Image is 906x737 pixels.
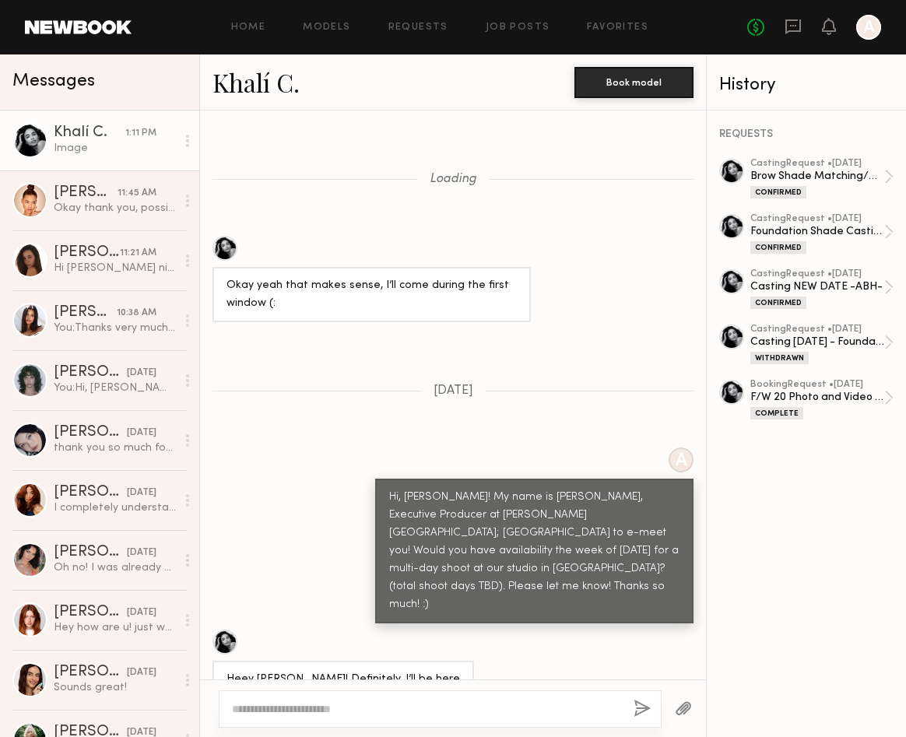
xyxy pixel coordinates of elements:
[750,214,894,254] a: castingRequest •[DATE]Foundation Shade CastingConfirmed
[127,486,156,500] div: [DATE]
[54,500,176,515] div: I completely understand- atm it doesn’t make sense for me but hopefully in the future we can make...
[226,277,517,313] div: Okay yeah that makes sense, I’ll come during the first window (:
[430,173,476,186] span: Loading
[54,680,176,695] div: Sounds great!
[750,297,806,309] div: Confirmed
[750,325,894,364] a: castingRequest •[DATE]Casting [DATE] - FoundationWithdrawn
[54,305,117,321] div: [PERSON_NAME]
[750,380,894,419] a: bookingRequest •[DATE]F/W 20 Photo and Video TutorialsComplete
[750,279,884,294] div: Casting NEW DATE -ABH-
[54,201,176,216] div: Okay thank you, possibly I need to see if my flight is able to be moved 🥹
[750,224,884,239] div: Foundation Shade Casting
[54,605,127,620] div: [PERSON_NAME]
[120,246,156,261] div: 11:21 AM
[750,269,894,309] a: castingRequest •[DATE]Casting NEW DATE -ABH-Confirmed
[54,261,176,275] div: Hi [PERSON_NAME] nice to E meet you!unfortunately I am unable to take any jobs in the [GEOGRAPHIC...
[54,440,176,455] div: thank you so much for clearing things up, really appreciate it [PERSON_NAME]. Have a great day
[750,159,894,198] a: castingRequest •[DATE]Brow Shade Matching/CastingConfirmed
[212,65,300,99] a: Khalí C.
[587,23,648,33] a: Favorites
[750,169,884,184] div: Brow Shade Matching/Casting
[54,185,118,201] div: [PERSON_NAME]
[127,605,156,620] div: [DATE]
[54,620,176,635] div: Hey how are u! just wanted to reach out and share that I am now an influencer agent at Bounty LA ...
[750,241,806,254] div: Confirmed
[303,23,350,33] a: Models
[118,186,156,201] div: 11:45 AM
[574,67,694,98] button: Book model
[231,23,266,33] a: Home
[750,186,806,198] div: Confirmed
[54,125,125,141] div: Khalí C.
[127,546,156,560] div: [DATE]
[54,321,176,335] div: You: Thanks very much, I'll keep you posted! Also, ABH must now provide payment for models via ou...
[750,390,884,405] div: F/W 20 Photo and Video Tutorials
[125,126,156,141] div: 1:11 PM
[127,665,156,680] div: [DATE]
[117,306,156,321] div: 10:38 AM
[54,485,127,500] div: [PERSON_NAME]
[719,76,894,94] div: History
[719,129,894,140] div: REQUESTS
[54,245,120,261] div: [PERSON_NAME]
[226,671,460,689] div: Heey [PERSON_NAME]! Definitely, I’ll be here
[750,269,884,279] div: casting Request • [DATE]
[574,75,694,88] a: Book model
[434,384,473,398] span: [DATE]
[54,425,127,440] div: [PERSON_NAME]
[750,352,809,364] div: Withdrawn
[750,159,884,169] div: casting Request • [DATE]
[750,335,884,349] div: Casting [DATE] - Foundation
[750,407,803,419] div: Complete
[54,381,176,395] div: You: Hi, [PERSON_NAME]! It's [PERSON_NAME], Executive Producer at [PERSON_NAME][GEOGRAPHIC_DATA];...
[750,214,884,224] div: casting Request • [DATE]
[54,365,127,381] div: [PERSON_NAME]
[750,380,884,390] div: booking Request • [DATE]
[750,325,884,335] div: casting Request • [DATE]
[127,426,156,440] div: [DATE]
[54,665,127,680] div: [PERSON_NAME]
[389,489,679,614] div: Hi, [PERSON_NAME]! My name is [PERSON_NAME], Executive Producer at [PERSON_NAME][GEOGRAPHIC_DATA]...
[54,560,176,575] div: Oh no! I was already asleep and didn’t see the message! Yes, please reach out for the next one! H...
[127,366,156,381] div: [DATE]
[54,545,127,560] div: [PERSON_NAME]
[54,141,176,156] div: Image
[388,23,448,33] a: Requests
[486,23,550,33] a: Job Posts
[856,15,881,40] a: A
[12,72,95,90] span: Messages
